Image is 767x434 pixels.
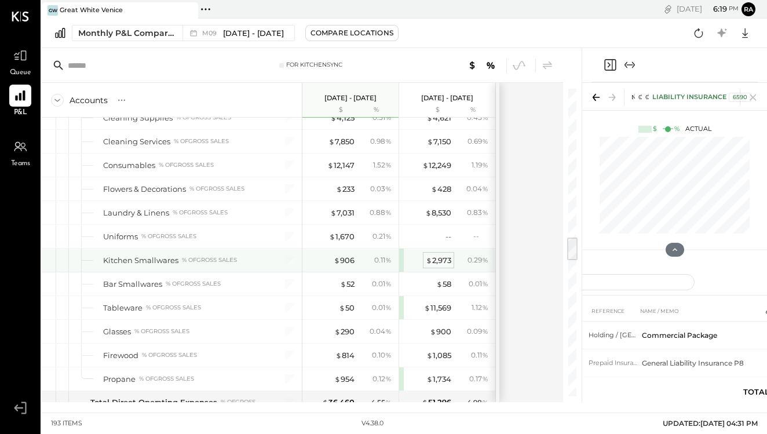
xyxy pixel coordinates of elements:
span: NON-LABOR OPERATING EXPENSES [631,93,739,101]
a: Teams [1,136,40,169]
span: 6 : 19 [704,3,727,14]
div: 0.01 [469,279,488,289]
div: % of GROSS SALES [139,375,194,383]
span: $ [328,137,335,146]
span: $ [340,279,346,289]
div: 290 [334,326,355,337]
div: 906 [334,255,355,266]
span: % [385,160,392,169]
div: % of GROSS SALES [173,209,228,217]
div: % [454,105,492,115]
div: 4,621 [426,112,451,123]
div: GW [48,5,58,16]
div: 0.11 [471,350,488,360]
span: % [482,112,488,122]
div: % of GROSS SALES [182,256,237,264]
td: General Liability Insurance P8 [637,349,761,377]
div: Flowers & Decorations [103,184,186,195]
div: % of GROSS SALES [142,351,197,359]
div: Propane [103,374,136,385]
div: 814 [335,350,355,361]
div: 0.01 [372,302,392,313]
div: 11,569 [424,302,451,313]
div: 0.10 [372,350,392,360]
span: % [482,374,488,383]
div: 4,125 [330,112,355,123]
div: 1.52 [373,160,392,170]
div: % of GROSS SALES [174,137,229,145]
div: 0.21 [372,231,392,242]
span: $ [334,256,340,265]
div: % of GROSS SALES [189,185,244,193]
div: 0.88 [370,207,392,218]
span: $ [330,113,337,122]
div: 58 [436,279,451,290]
div: % of GROSS SALES [141,232,196,240]
div: 0.83 [467,207,488,218]
div: 193 items [51,419,82,428]
span: $ [430,327,436,336]
div: 1.19 [472,160,488,170]
span: $ [335,351,342,360]
div: 900 [430,326,451,337]
div: 428 [431,184,451,195]
div: 0.17 [469,374,488,384]
div: v 4.38.0 [361,419,383,428]
div: Glasses [103,326,131,337]
td: Commercial Package [637,322,761,349]
div: % of GROSS SALES [146,304,201,312]
div: 1.12 [472,302,488,313]
div: 1,670 [329,231,355,242]
div: $ [405,105,451,115]
span: $ [329,232,335,241]
div: Liability Insurance [652,93,751,102]
span: $ [425,208,432,217]
div: For KitchenSync [286,61,342,69]
span: % [482,279,488,288]
div: Bar Smallwares [103,279,162,290]
button: Monthly P&L Comparison M09[DATE] - [DATE] [72,25,295,41]
a: Queue [1,45,40,78]
div: 7,150 [427,136,451,147]
span: % [482,326,488,335]
div: 50 [339,302,355,313]
div: % of GROSS SALES [166,280,221,288]
span: $ [422,397,428,407]
span: $ [336,184,342,194]
button: Expand panel (e) [623,58,637,72]
div: 0.12 [372,374,392,384]
span: % [385,136,392,145]
p: [DATE] - [DATE] [324,94,377,102]
span: UPDATED: [DATE] 04:31 PM [663,419,758,428]
div: [DATE] [677,3,739,14]
span: $ [424,303,430,312]
div: $ [308,105,355,115]
div: Cleaning Services [103,136,170,147]
div: Accounts [70,94,108,106]
div: Uniforms [103,231,138,242]
span: % [385,231,392,240]
td: Holding / [GEOGRAPHIC_DATA] [589,322,637,349]
div: 1,734 [426,374,451,385]
div: 4.55 [371,397,392,408]
div: 8,530 [425,207,451,218]
span: $ [339,303,345,312]
div: Laundry & Linens [103,207,169,218]
span: $ [426,374,433,384]
div: 954 [334,374,355,385]
div: Firewood [103,350,138,361]
span: % [385,350,392,359]
div: 7,031 [330,207,355,218]
div: 0.11 [374,255,392,265]
span: CONTROLLABLE EXPENSES [638,93,721,101]
span: % [482,184,488,193]
span: $ [431,184,437,194]
div: % [357,105,395,115]
div: 12,249 [422,160,451,171]
span: % [385,279,392,288]
div: % of GROSS SALES [221,398,263,406]
span: $ [427,137,433,146]
span: General & Administrative Expenses [645,93,766,101]
div: 4.98 [467,397,488,408]
div: % of GROSS SALES [176,114,231,122]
